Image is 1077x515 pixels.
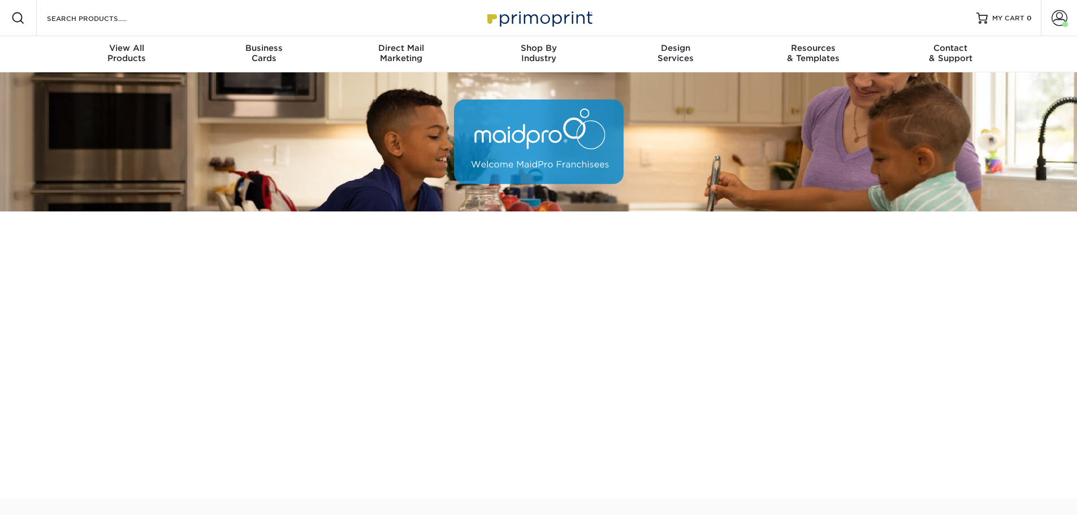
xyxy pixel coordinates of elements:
span: View All [58,43,196,53]
a: Direct MailMarketing [332,36,470,72]
span: Direct Mail [332,43,470,53]
a: Resources& Templates [745,36,882,72]
input: SEARCH PRODUCTS..... [46,11,156,25]
img: Primoprint [482,6,595,30]
span: Contact [882,43,1019,53]
span: Resources [745,43,882,53]
span: Design [607,43,745,53]
a: View AllProducts [58,36,196,72]
a: Contact& Support [882,36,1019,72]
div: & Templates [745,43,882,63]
div: Industry [470,43,607,63]
div: Services [607,43,745,63]
a: BusinessCards [195,36,332,72]
div: Cards [195,43,332,63]
span: Business [195,43,332,53]
span: 0 [1027,14,1032,22]
div: Marketing [332,43,470,63]
div: & Support [882,43,1019,63]
a: DesignServices [607,36,745,72]
img: MaidPro [454,99,624,184]
div: Products [58,43,196,63]
a: Shop ByIndustry [470,36,607,72]
span: Shop By [470,43,607,53]
span: MY CART [992,14,1024,23]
